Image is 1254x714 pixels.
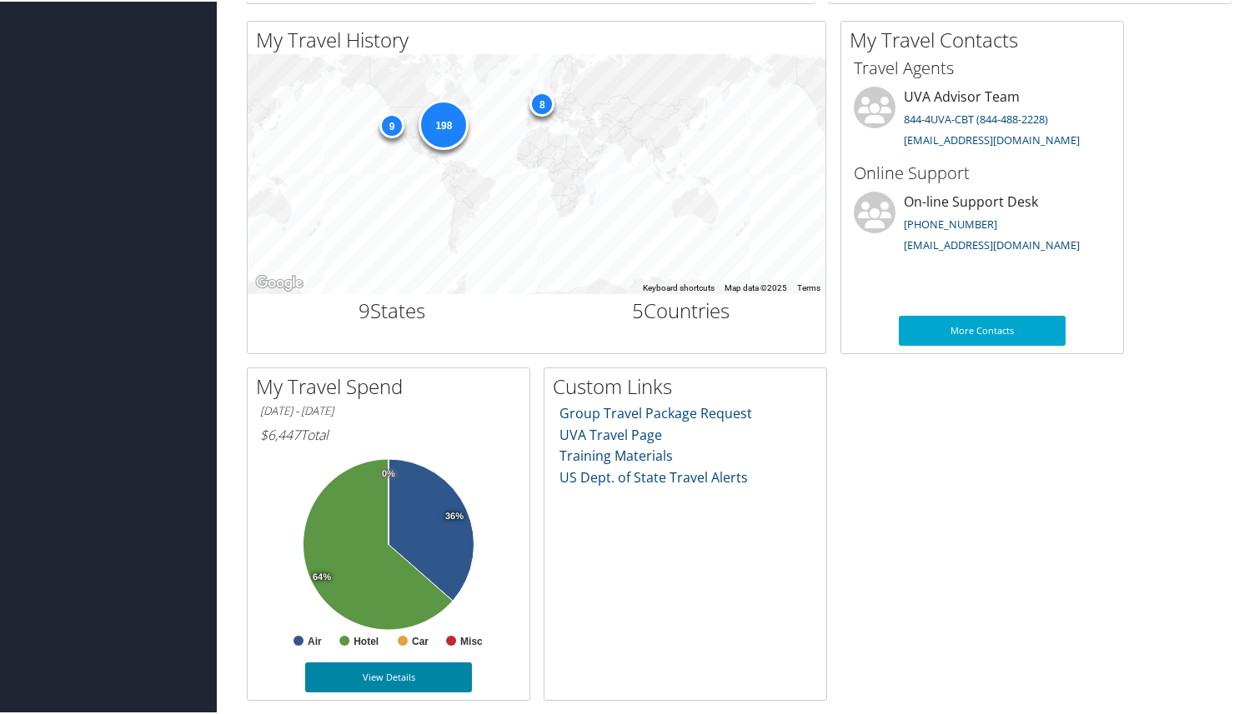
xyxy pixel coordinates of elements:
h2: My Travel Spend [256,371,529,399]
li: UVA Advisor Team [845,85,1119,153]
tspan: 64% [313,571,331,581]
span: $6,447 [260,424,300,442]
tspan: 36% [445,510,464,520]
tspan: 0% [382,467,395,477]
a: [PHONE_NUMBER] [904,215,997,230]
div: 9 [379,112,404,137]
text: Car [412,634,429,646]
h6: Total [260,424,517,442]
a: [EMAIL_ADDRESS][DOMAIN_NAME] [904,131,1080,146]
img: Google [252,271,307,292]
h6: [DATE] - [DATE] [260,402,517,417]
span: 5 [632,295,644,322]
a: [EMAIL_ADDRESS][DOMAIN_NAME] [904,236,1080,251]
text: Hotel [354,634,379,646]
li: On-line Support Desk [845,190,1119,258]
a: Open this area in Google Maps (opens a new window) [252,271,307,292]
a: View Details [305,661,472,691]
button: Keyboard shortcuts [643,281,715,292]
h2: Countries [549,295,814,323]
h2: States [260,295,524,323]
a: US Dept. of State Travel Alerts [559,467,748,485]
h2: Custom Links [553,371,826,399]
text: Misc [460,634,483,646]
a: UVA Travel Page [559,424,662,442]
a: Group Travel Package Request [559,402,752,421]
h3: Online Support [854,160,1111,183]
h3: Travel Agents [854,55,1111,78]
a: More Contacts [899,314,1066,344]
a: Terms (opens in new tab) [797,282,820,291]
h2: My Travel History [256,24,825,52]
text: Air [308,634,322,646]
div: 198 [419,98,469,148]
span: Map data ©2025 [725,282,787,291]
a: Training Materials [559,445,673,463]
a: 844-4UVA-CBT (844-488-2228) [904,110,1048,125]
span: 9 [359,295,370,322]
div: 8 [529,89,554,114]
h2: My Travel Contacts [850,24,1123,52]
